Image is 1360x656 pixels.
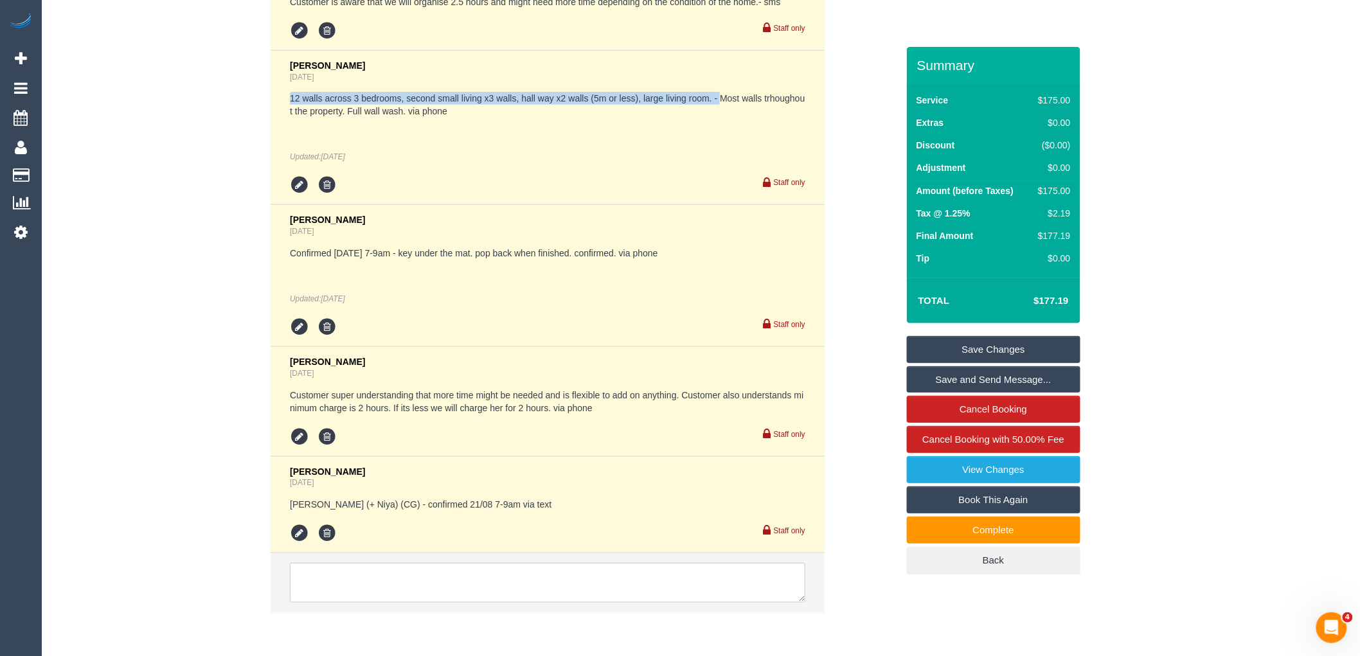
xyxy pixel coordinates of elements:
small: Staff only [774,320,805,329]
em: Updated: [290,152,345,161]
small: Staff only [774,24,805,33]
iframe: Intercom live chat [1316,612,1347,643]
div: $2.19 [1033,207,1070,220]
h3: Summary [917,58,1074,73]
a: Book This Again [907,486,1080,513]
em: Updated: [290,294,345,303]
span: Aug 20, 2025 15:07 [321,294,344,303]
strong: Total [918,295,950,306]
small: Staff only [774,430,805,439]
label: Adjustment [917,161,966,174]
a: View Changes [907,456,1080,483]
pre: [PERSON_NAME] (+ Niya) (CG) - confirmed 21/08 7-9am via text [290,498,805,511]
div: $0.00 [1033,116,1070,129]
label: Discount [917,139,955,152]
span: Cancel Booking with 50.00% Fee [922,434,1064,445]
a: Back [907,547,1080,574]
label: Final Amount [917,229,974,242]
h4: $177.19 [995,296,1068,306]
a: Save Changes [907,336,1080,363]
a: [DATE] [290,73,314,82]
label: Tip [917,252,930,265]
div: $177.19 [1033,229,1070,242]
span: [PERSON_NAME] [290,215,365,225]
a: [DATE] [290,369,314,378]
span: [PERSON_NAME] [290,60,365,71]
span: 4 [1343,612,1353,623]
a: [DATE] [290,478,314,487]
span: [PERSON_NAME] [290,466,365,477]
a: [DATE] [290,227,314,236]
pre: Customer super understanding that more time might be needed and is flexible to add on anything. C... [290,389,805,414]
a: Save and Send Message... [907,366,1080,393]
div: ($0.00) [1033,139,1070,152]
small: Staff only [774,526,805,535]
a: Cancel Booking [907,396,1080,423]
label: Amount (before Taxes) [917,184,1014,197]
span: [PERSON_NAME] [290,357,365,367]
a: Cancel Booking with 50.00% Fee [907,426,1080,453]
img: Automaid Logo [8,13,33,31]
div: $0.00 [1033,161,1070,174]
small: Staff only [774,178,805,187]
pre: 12 walls across 3 bedrooms, second small living x3 walls, hall way x2 walls (5m or less), large l... [290,92,805,118]
a: Complete [907,517,1080,544]
pre: Confirmed [DATE] 7-9am - key under the mat. pop back when finished. confirmed. via phone [290,247,805,260]
div: $175.00 [1033,94,1070,107]
label: Extras [917,116,944,129]
label: Tax @ 1.25% [917,207,971,220]
label: Service [917,94,949,107]
span: Aug 20, 2025 15:07 [321,152,344,161]
div: $175.00 [1033,184,1070,197]
div: $0.00 [1033,252,1070,265]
